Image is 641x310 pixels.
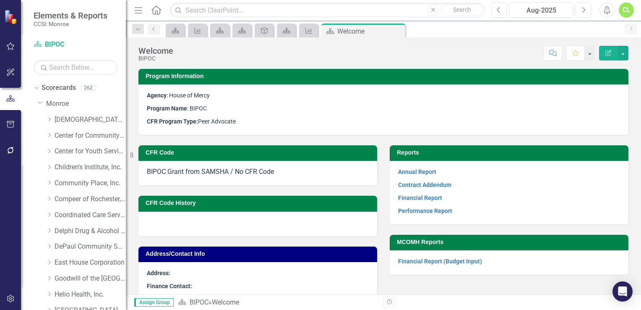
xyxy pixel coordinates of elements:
[34,21,107,27] small: CCSI: Monroe
[55,179,126,188] a: Community Place, Inc.
[55,163,126,172] a: Children's Institute, Inc.
[398,258,482,265] a: Financial Report (Budget Input)
[55,242,126,252] a: DePaul Community Services, lnc.
[55,194,126,204] a: Compeer of Rochester, Inc.
[397,150,624,156] h3: Reports
[34,40,117,50] a: BIPOC
[178,298,377,307] div: »
[55,210,126,220] a: Coordinated Care Services Inc.
[55,131,126,141] a: Center for Community Alternatives
[55,274,126,284] a: Goodwill of the [GEOGRAPHIC_DATA]
[146,73,624,79] h3: Program Information
[138,46,173,55] div: Welcome
[134,298,174,307] span: Assign Group
[397,239,624,245] h3: MCOMH Reports
[337,26,403,37] div: Welcome
[147,168,274,176] span: BIPOC Grant from SAMSHA / No CFR Code
[55,226,126,236] a: Delphi Drug & Alcohol Council
[146,200,373,206] h3: CFR Code History
[398,208,452,214] a: Performance Report
[512,5,571,16] div: Aug-2025
[147,92,210,99] span: : House of Mercy
[42,83,76,93] a: Scorecards
[398,168,436,175] a: Annual Report
[146,150,373,156] h3: CFR Code
[170,3,485,18] input: Search ClearPoint...
[55,290,126,299] a: Helio Health, Inc.
[612,281,633,302] div: Open Intercom Messenger
[147,118,198,125] strong: CFR Program Type:
[80,84,96,92] div: 262
[147,270,170,276] strong: Address:
[34,60,117,75] input: Search Below...
[212,298,239,306] div: Welcome
[453,6,471,13] span: Search
[146,251,373,257] h3: Address/Contact Info
[441,4,483,16] button: Search
[147,105,207,112] span: : BIPOC
[509,3,573,18] button: Aug-2025
[190,298,208,306] a: BIPOC
[46,99,126,109] a: Monroe
[619,3,634,18] button: CL
[55,258,126,268] a: East House Corporation
[55,147,126,156] a: Center for Youth Services, Inc.
[147,283,192,289] strong: Finance Contact:
[55,115,126,125] a: [DEMOGRAPHIC_DATA] Charities Family & Community Services
[398,194,442,201] a: Financial Report
[398,181,451,188] a: Contract Addendum
[138,55,173,62] div: BIPOC
[34,11,107,21] span: Elements & Reports
[4,10,19,24] img: ClearPoint Strategy
[147,92,167,99] strong: Agency
[198,118,236,125] span: Peer Advocate
[147,105,187,112] strong: Program Name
